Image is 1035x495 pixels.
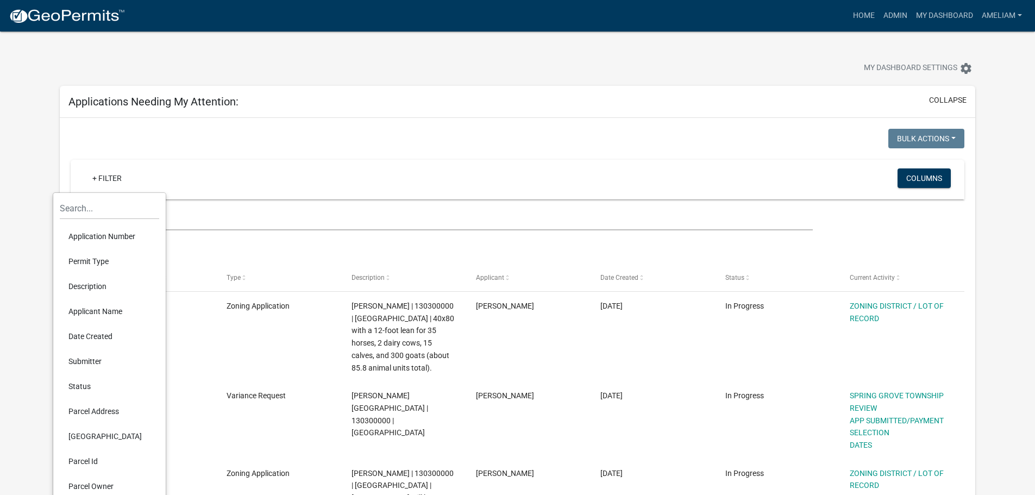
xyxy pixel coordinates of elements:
button: Columns [898,168,951,188]
span: 09/11/2025 [600,302,623,310]
input: Search for applications [71,208,812,230]
span: 09/11/2025 [600,391,623,400]
span: In Progress [725,391,764,400]
span: Miller, Leon | 130300000 | Spring Grove | 40x80 with a 12-foot lean for 35 horses, 2 dairy cows, ... [352,302,454,372]
datatable-header-cell: Current Activity [839,265,964,291]
a: Home [849,5,879,26]
button: collapse [929,95,967,106]
li: Parcel Id [60,449,159,474]
span: My Dashboard Settings [864,62,957,75]
span: Michelle Burt [476,391,534,400]
li: Application Number [60,224,159,249]
a: APP SUBMITTED/PAYMENT SELECTION [850,416,944,437]
li: Parcel Address [60,399,159,424]
button: My Dashboard Settingssettings [855,58,981,79]
a: My Dashboard [912,5,977,26]
datatable-header-cell: Status [715,265,839,291]
span: Type [227,274,241,281]
a: DATES [850,441,872,449]
span: Miller, Leon | 130300000 | Spring Grove [352,391,428,437]
span: Michelle Burt [476,469,534,478]
a: + Filter [84,168,130,188]
i: settings [959,62,973,75]
datatable-header-cell: Description [341,265,465,291]
a: AmeliaM [977,5,1026,26]
span: Michelle Burt [476,302,534,310]
li: [GEOGRAPHIC_DATA] [60,424,159,449]
a: Admin [879,5,912,26]
datatable-header-cell: Type [216,265,341,291]
li: Date Created [60,324,159,349]
li: Applicant Name [60,299,159,324]
li: Permit Type [60,249,159,274]
a: ZONING DISTRICT / LOT OF RECORD [850,302,944,323]
span: Description [352,274,385,281]
span: Zoning Application [227,302,290,310]
span: 09/11/2025 [600,469,623,478]
span: Applicant [476,274,504,281]
span: Status [725,274,744,281]
span: Zoning Application [227,469,290,478]
h5: Applications Needing My Attention: [68,95,239,108]
span: In Progress [725,469,764,478]
li: Submitter [60,349,159,374]
span: Variance Request [227,391,286,400]
span: Date Created [600,274,638,281]
span: Current Activity [850,274,895,281]
datatable-header-cell: Date Created [590,265,714,291]
a: ZONING DISTRICT / LOT OF RECORD [850,469,944,490]
a: SPRING GROVE TOWNSHIP REVIEW [850,391,944,412]
li: Status [60,374,159,399]
button: Bulk Actions [888,129,964,148]
span: In Progress [725,302,764,310]
li: Description [60,274,159,299]
input: Search... [60,197,159,220]
datatable-header-cell: Applicant [466,265,590,291]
